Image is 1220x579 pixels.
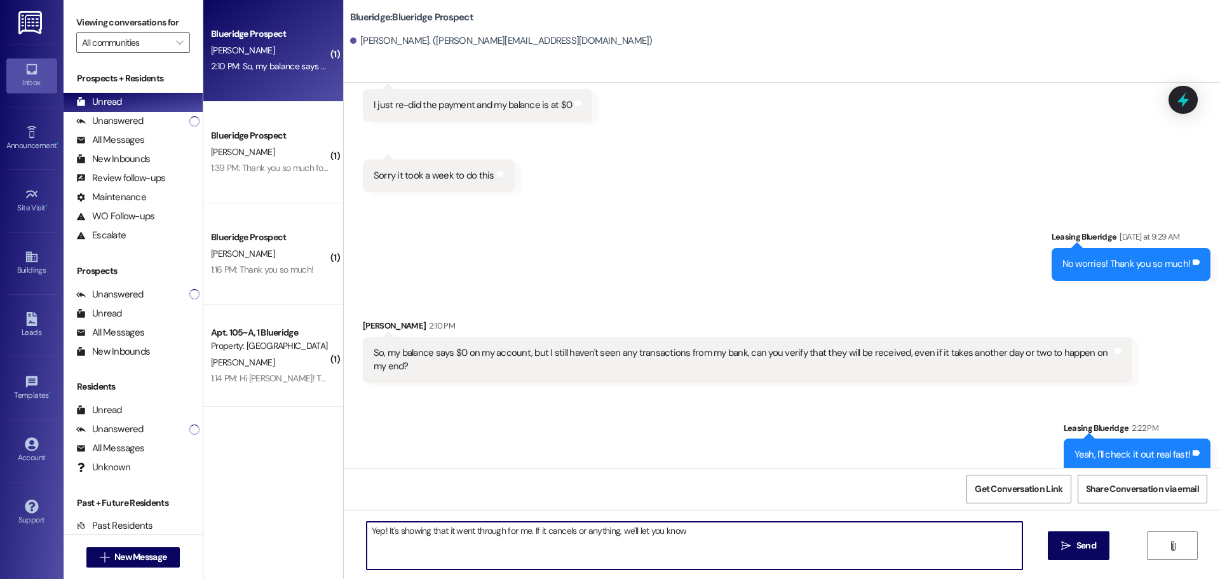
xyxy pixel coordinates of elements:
textarea: Yep! It's showing that it went through for me. If it cancels or anything, we'll let you know [367,522,1022,569]
div: Past Residents [76,519,153,533]
div: Unknown [76,461,130,474]
div: Unanswered [76,114,144,128]
div: Unread [76,95,122,109]
div: So, my balance says $0 on my account, but I still haven't seen any transactions from my bank, can... [374,346,1112,374]
a: Support [6,496,57,530]
div: Blueridge Prospect [211,129,329,142]
div: Property: [GEOGRAPHIC_DATA] [211,339,329,353]
b: Blueridge: Blueridge Prospect [350,11,473,24]
span: Get Conversation Link [975,482,1062,496]
div: Review follow-ups [76,172,165,185]
span: [PERSON_NAME] [211,357,274,368]
a: Leads [6,308,57,343]
a: Buildings [6,246,57,280]
div: [PERSON_NAME] [363,319,1132,337]
button: Get Conversation Link [966,475,1071,503]
div: Leasing Blueridge [1064,421,1211,439]
div: Prospects [64,264,203,278]
div: 2:10 PM [426,319,454,332]
div: No worries! Thank you so much! [1062,257,1191,271]
div: Prospects + Residents [64,72,203,85]
div: Blueridge Prospect [211,27,329,41]
div: Escalate [76,229,126,242]
div: Unread [76,404,122,417]
div: I just re-did the payment and my balance is at $0 [374,99,572,112]
span: • [57,139,58,148]
button: Send [1048,531,1109,560]
div: 2:22 PM [1128,421,1158,435]
i:  [100,552,109,562]
a: Templates • [6,371,57,405]
div: Residents [64,380,203,393]
div: Unread [76,307,122,320]
span: [PERSON_NAME] [211,146,274,158]
span: Share Conversation via email [1086,482,1199,496]
div: All Messages [76,326,144,339]
div: Unanswered [76,288,144,301]
div: Blueridge Prospect [211,231,329,244]
span: • [46,201,48,210]
div: 2:10 PM: So, my balance says $0 on my account, but I still haven't seen any transactions from my ... [211,60,953,72]
div: All Messages [76,442,144,455]
span: [PERSON_NAME] [211,248,274,259]
div: Maintenance [76,191,146,204]
span: Send [1076,539,1096,552]
div: Unanswered [76,423,144,436]
label: Viewing conversations for [76,13,190,32]
div: New Inbounds [76,153,150,166]
a: Account [6,433,57,468]
i:  [176,37,183,48]
div: [DATE] at 9:29 AM [1116,230,1179,243]
div: New Inbounds [76,345,150,358]
div: Past + Future Residents [64,496,203,510]
span: New Message [114,550,166,564]
span: [PERSON_NAME] [211,44,274,56]
div: WO Follow-ups [76,210,154,223]
div: [PERSON_NAME]. ([PERSON_NAME][EMAIL_ADDRESS][DOMAIN_NAME]) [350,34,653,48]
img: ResiDesk Logo [18,11,44,34]
input: All communities [82,32,170,53]
div: Sorry it took a week to do this [374,169,494,182]
span: • [49,389,51,398]
a: Site Visit • [6,184,57,218]
button: New Message [86,547,180,568]
div: 1:14 PM: Hi [PERSON_NAME]! This is [PERSON_NAME]. I'm sure you're busy at the office, but I was w... [211,372,1132,384]
div: Apt. 105~A, 1 Blueridge [211,326,329,339]
i:  [1061,541,1071,551]
button: Share Conversation via email [1078,475,1207,503]
div: All Messages [76,133,144,147]
div: Leasing Blueridge [1052,230,1211,248]
div: 1:16 PM: Thank you so much! [211,264,313,275]
i:  [1168,541,1177,551]
div: Yeah, I'll check it out real fast! [1074,448,1191,461]
a: Inbox [6,58,57,93]
div: 1:39 PM: Thank you so much for your help we will get that done [DATE]! [211,162,468,174]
